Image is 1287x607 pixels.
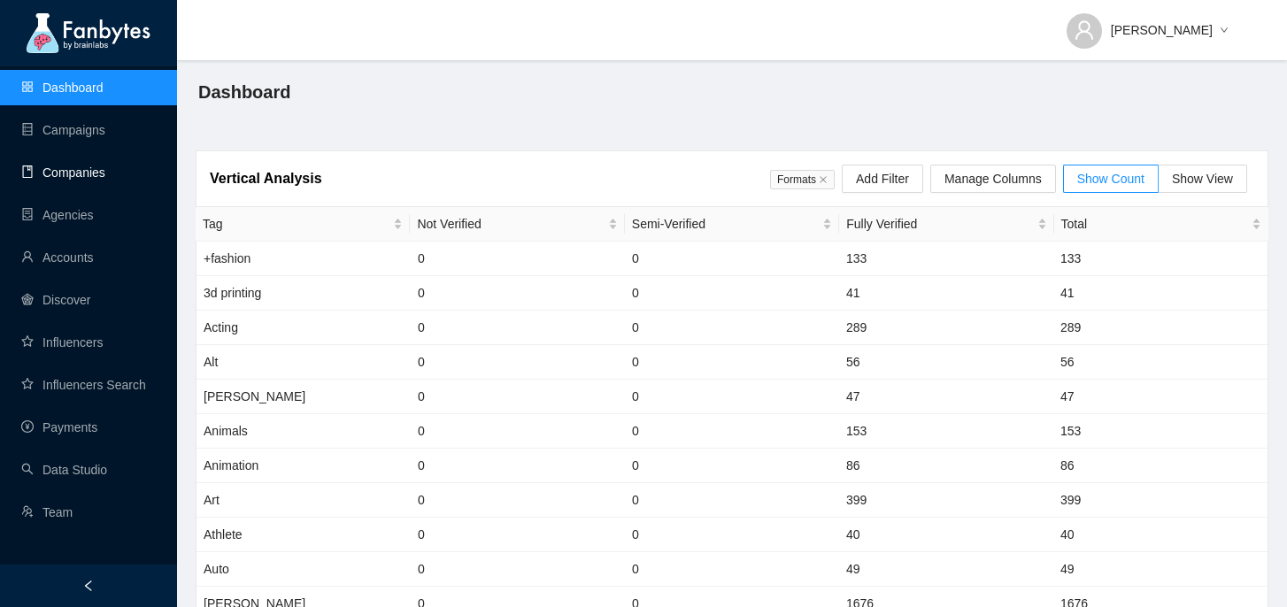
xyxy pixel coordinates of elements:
[625,518,839,552] td: 0
[411,552,625,587] td: 0
[21,378,146,392] a: starInfluencers Search
[1074,19,1095,41] span: user
[210,167,322,189] article: Vertical Analysis
[1111,20,1213,40] span: [PERSON_NAME]
[839,380,1053,414] td: 47
[1172,172,1233,186] span: Show View
[197,311,411,345] td: Acting
[1053,242,1268,276] td: 133
[625,380,839,414] td: 0
[625,552,839,587] td: 0
[930,165,1056,193] button: Manage Columns
[1220,26,1229,36] span: down
[203,214,389,234] span: Tag
[625,414,839,449] td: 0
[411,345,625,380] td: 0
[411,276,625,311] td: 0
[21,208,94,222] a: containerAgencies
[417,214,604,234] span: Not Verified
[197,449,411,483] td: Animation
[1053,449,1268,483] td: 86
[411,518,625,552] td: 0
[197,518,411,552] td: Athlete
[21,505,73,519] a: usergroup-addTeam
[1053,414,1268,449] td: 153
[625,276,839,311] td: 0
[21,81,104,95] a: appstoreDashboard
[1053,380,1268,414] td: 47
[1053,311,1268,345] td: 289
[842,165,923,193] button: Add Filter
[21,463,107,477] a: searchData Studio
[196,207,410,242] th: Tag
[632,214,819,234] span: Semi-Verified
[1053,276,1268,311] td: 41
[625,345,839,380] td: 0
[411,414,625,449] td: 0
[839,207,1053,242] th: Fully Verified
[21,420,97,434] a: pay-circlePayments
[21,335,103,350] a: starInfluencers
[625,207,839,242] th: Semi-Verified
[197,242,411,276] td: +fashion
[410,207,624,242] th: Not Verified
[411,380,625,414] td: 0
[839,414,1053,449] td: 153
[839,345,1053,380] td: 56
[944,169,1042,188] span: Manage Columns
[856,169,909,188] span: Add Filter
[197,276,411,311] td: 3d printing
[411,311,625,345] td: 0
[839,311,1053,345] td: 289
[1054,207,1268,242] th: Total
[1077,172,1144,186] span: Show Count
[839,518,1053,552] td: 40
[1053,483,1268,518] td: 399
[21,250,94,265] a: userAccounts
[1053,518,1268,552] td: 40
[625,242,839,276] td: 0
[1053,345,1268,380] td: 56
[197,414,411,449] td: Animals
[197,380,411,414] td: [PERSON_NAME]
[21,293,90,307] a: radar-chartDiscover
[411,483,625,518] td: 0
[411,449,625,483] td: 0
[21,165,105,180] a: bookCompanies
[839,242,1053,276] td: 133
[819,175,828,184] span: close
[770,170,835,189] span: Formats
[839,276,1053,311] td: 41
[1061,214,1248,234] span: Total
[1052,9,1243,37] button: [PERSON_NAME]down
[198,78,290,106] span: Dashboard
[839,483,1053,518] td: 399
[411,242,625,276] td: 0
[625,483,839,518] td: 0
[197,552,411,587] td: Auto
[197,345,411,380] td: Alt
[846,214,1033,234] span: Fully Verified
[625,449,839,483] td: 0
[82,580,95,592] span: left
[21,123,105,137] a: databaseCampaigns
[197,483,411,518] td: Art
[1053,552,1268,587] td: 49
[625,311,839,345] td: 0
[839,449,1053,483] td: 86
[839,552,1053,587] td: 49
